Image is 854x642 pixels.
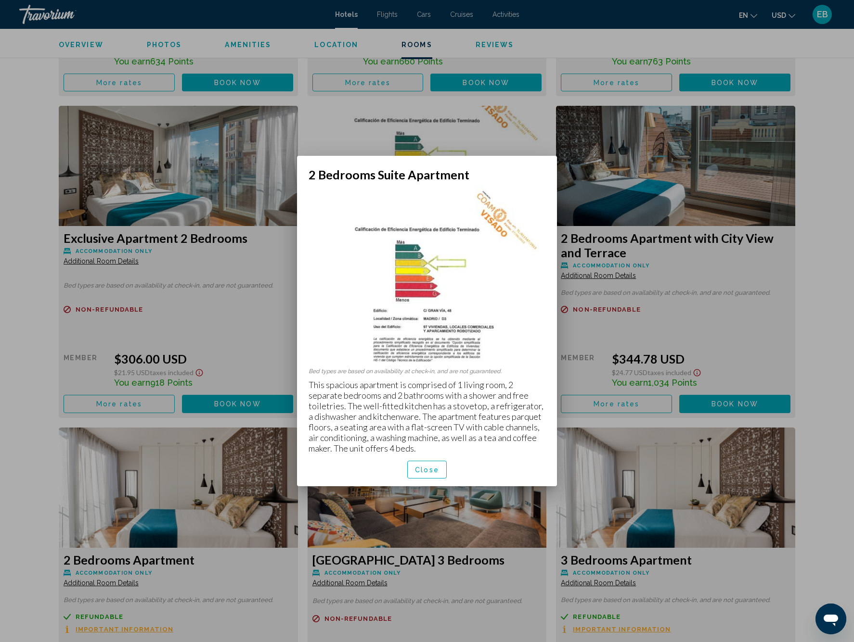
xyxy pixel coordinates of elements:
[407,461,447,478] button: Close
[309,368,545,375] p: Bed types are based on availability at check-in, and are not guaranteed.
[309,167,545,182] h2: 2 Bedrooms Suite Apartment
[415,466,439,474] span: Close
[815,604,846,634] iframe: Button to launch messaging window
[309,379,545,453] p: This spacious apartment is comprised of 1 living room, 2 separate bedrooms and 2 bathrooms with a...
[309,187,545,363] img: f544abc9-837b-40ab-a74f-bff0c31254ea.jpeg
